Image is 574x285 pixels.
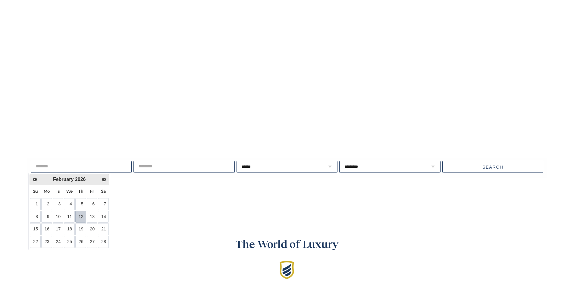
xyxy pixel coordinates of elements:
[53,236,64,248] a: 24
[41,223,52,235] a: 16
[41,211,52,223] a: 9
[75,236,86,248] a: 26
[442,161,543,173] button: Search
[78,188,83,194] span: Thursday
[98,223,109,235] a: 21
[98,198,109,210] a: 7
[53,211,64,223] a: 10
[87,236,98,248] a: 27
[87,223,98,235] a: 20
[64,223,75,235] a: 18
[75,198,86,210] a: 5
[64,236,75,248] a: 25
[101,188,106,194] span: Saturday
[75,223,86,235] a: 19
[87,211,98,223] a: 13
[33,177,37,182] span: Prev
[30,223,41,235] a: 15
[98,211,109,223] a: 14
[87,198,98,210] a: 6
[494,12,518,16] span: About Us
[75,211,86,223] a: 12
[30,198,41,210] a: 1
[53,223,64,235] a: 17
[56,188,60,194] span: Tuesday
[41,198,52,210] a: 2
[457,2,565,26] nav: Main Menu
[137,236,438,252] p: The World of Luxury
[41,236,52,248] a: 23
[90,188,94,194] span: Friday
[99,175,108,184] a: Next
[64,211,75,223] a: 11
[53,198,64,210] a: 3
[64,198,75,210] a: 4
[102,177,106,182] span: Next
[457,12,483,16] span: The Homes
[30,211,41,223] a: 8
[33,188,38,194] span: Sunday
[529,2,565,26] a: Owner Portal
[44,188,50,194] span: Monday
[457,2,489,26] a: The Homes
[30,175,39,184] a: Prev
[53,177,74,182] span: February
[529,12,565,16] span: Owner Portal
[14,9,68,21] img: Elite Destination Homes Logo
[28,137,161,152] span: Live well, travel often.
[75,177,86,182] span: 2026
[30,236,41,248] a: 22
[98,236,109,248] a: 28
[66,188,73,194] span: Wednesday
[494,2,524,26] a: About Us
